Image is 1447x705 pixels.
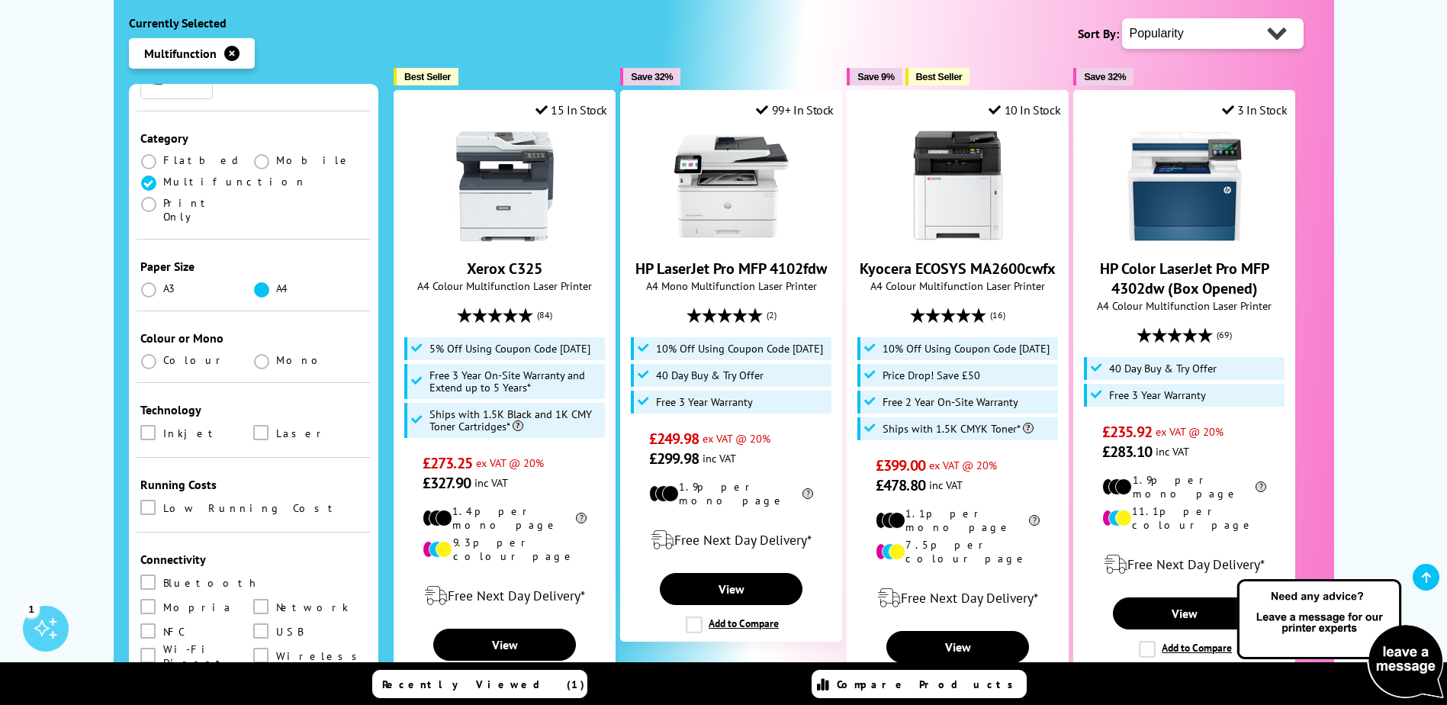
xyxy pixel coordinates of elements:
div: 3 In Stock [1222,102,1288,117]
span: Mopria [163,599,233,616]
span: inc VAT [474,475,508,490]
span: Multifunction [163,175,307,188]
span: Recently Viewed (1) [382,678,585,691]
a: Recently Viewed (1) [372,670,587,698]
span: Best Seller [916,71,963,82]
span: Free 3 Year Warranty [1109,389,1206,401]
span: Free 3 Year On-Site Warranty and Extend up to 5 Years* [429,369,602,394]
label: Add to Compare [1139,641,1232,658]
button: Save 9% [847,68,902,85]
span: 40 Day Buy & Try Offer [656,369,764,381]
span: Inkjet [163,425,220,442]
span: (69) [1217,320,1232,349]
span: 5% Off Using Coupon Code [DATE] [429,343,590,355]
a: HP LaserJet Pro MFP 4102fdw [674,231,789,246]
div: Colour or Mono [140,330,368,346]
a: Xerox C325 [448,231,562,246]
img: HP LaserJet Pro MFP 4102fdw [674,129,789,243]
div: modal_delivery [855,577,1060,620]
span: Free 2 Year On-Site Warranty [883,396,1018,408]
label: Add to Compare [686,616,779,633]
span: £327.90 [423,473,471,493]
span: NFC [163,623,185,640]
li: 1.1p per mono page [876,507,1040,534]
span: Best Seller [404,71,451,82]
span: inc VAT [929,478,963,492]
div: Currently Selected [129,15,379,31]
span: (2) [767,301,777,330]
a: HP Color LaserJet Pro MFP 4302dw (Box Opened) [1127,231,1242,246]
span: Multifunction [144,46,217,61]
button: Save 32% [1073,68,1133,85]
button: Best Seller [394,68,458,85]
li: 9.3p per colour page [423,536,587,563]
span: ex VAT @ 20% [929,458,997,472]
span: £235.92 [1102,422,1152,442]
span: A3 [163,282,177,295]
div: modal_delivery [402,575,607,617]
span: Print Only [163,196,254,224]
button: Best Seller [905,68,970,85]
a: Compare Products [812,670,1027,698]
div: 1 [23,600,40,617]
span: 40 Day Buy & Try Offer [1109,362,1217,375]
img: HP Color LaserJet Pro MFP 4302dw (Box Opened) [1127,129,1242,243]
span: A4 Colour Multifunction Laser Printer [1082,298,1287,313]
div: Running Costs [140,477,368,492]
div: 15 In Stock [535,102,607,117]
span: ex VAT @ 20% [703,431,770,446]
img: Xerox C325 [448,129,562,243]
span: (84) [537,301,552,330]
span: Laser [276,425,327,442]
div: Technology [140,402,368,417]
a: View [1113,597,1255,629]
span: £399.00 [876,456,925,475]
li: 11.1p per colour page [1102,504,1266,532]
span: £249.98 [649,429,699,449]
a: View [433,629,575,661]
span: Flatbed [163,153,243,167]
div: 99+ In Stock [756,102,834,117]
span: £283.10 [1102,442,1152,462]
div: Category [140,130,368,146]
img: Kyocera ECOSYS MA2600cwfx [901,129,1015,243]
a: Kyocera ECOSYS MA2600cwfx [901,231,1015,246]
span: £273.25 [423,453,472,473]
img: Open Live Chat window [1233,577,1447,702]
span: Compare Products [837,678,1021,691]
div: Paper Size [140,259,368,274]
span: USB [276,623,303,640]
span: 10% Off Using Coupon Code [DATE] [883,343,1050,355]
a: HP Color LaserJet Pro MFP 4302dw (Box Opened) [1100,259,1269,298]
span: Mobile [276,153,352,167]
li: 1.4p per mono page [423,504,587,532]
span: ex VAT @ 20% [476,456,544,470]
span: Mono [276,353,326,367]
span: Save 32% [1084,71,1126,82]
span: £299.98 [649,449,699,468]
span: Price Drop! Save £50 [883,369,980,381]
span: Network [276,599,349,616]
span: £478.80 [876,475,925,495]
span: A4 Colour Multifunction Laser Printer [855,278,1060,293]
span: Ships with 1.5K Black and 1K CMY Toner Cartridges* [429,408,602,433]
span: Save 9% [857,71,894,82]
div: modal_delivery [629,519,834,562]
div: modal_delivery [1082,543,1287,586]
a: Kyocera ECOSYS MA2600cwfx [860,259,1056,278]
span: Free 3 Year Warranty [656,396,753,408]
li: 7.5p per colour page [876,538,1040,565]
span: Bluetooth [163,575,259,591]
a: View [886,631,1028,663]
li: 1.9p per mono page [649,480,813,507]
span: Wi-Fi Direct [163,648,254,665]
span: Save 32% [631,71,673,82]
div: Connectivity [140,552,368,567]
a: HP LaserJet Pro MFP 4102fdw [635,259,827,278]
button: Save 32% [620,68,680,85]
span: Sort By: [1078,26,1119,41]
span: inc VAT [1156,444,1189,459]
li: 1.9p per mono page [1102,473,1266,501]
span: Ships with 1.5K CMYK Toner* [883,423,1034,435]
span: Low Running Cost [163,500,339,517]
